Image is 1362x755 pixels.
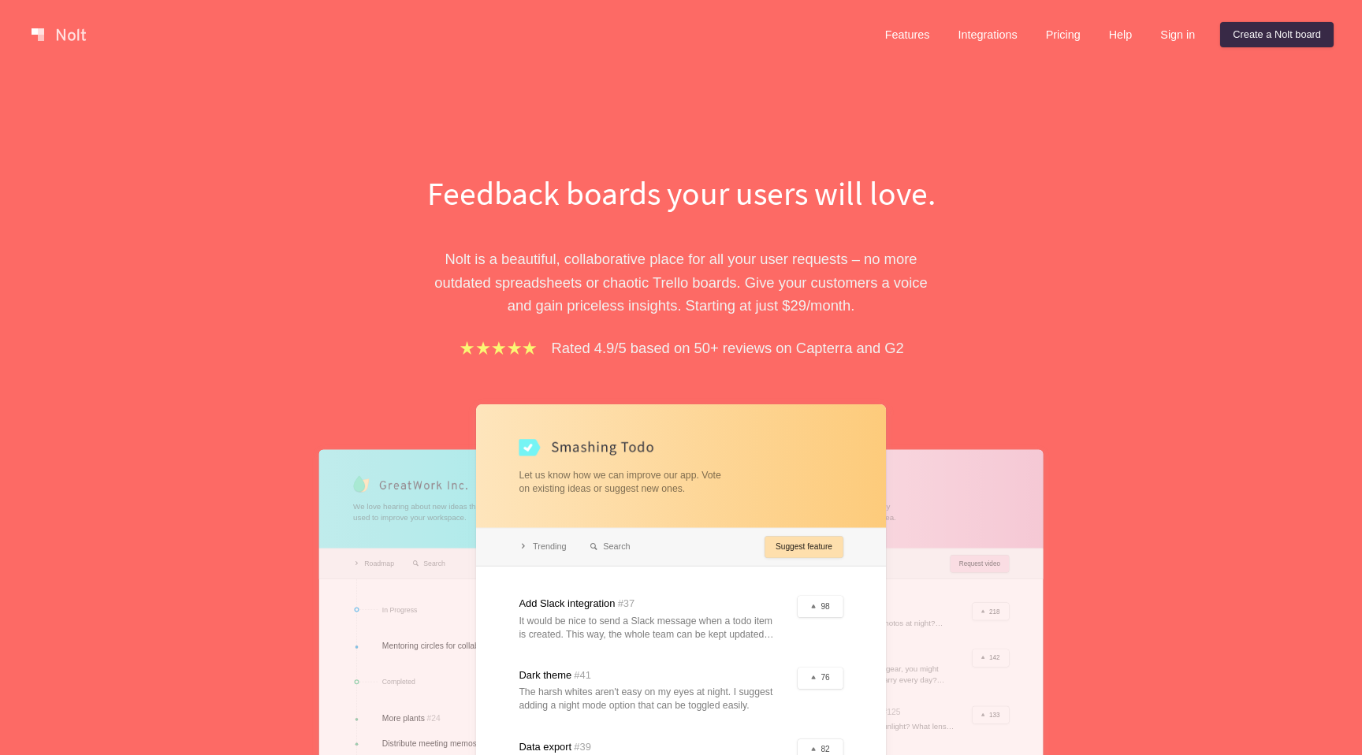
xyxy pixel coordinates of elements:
a: Sign in [1148,22,1208,47]
h1: Feedback boards your users will love. [409,170,953,216]
a: Pricing [1033,22,1093,47]
a: Create a Nolt board [1220,22,1334,47]
a: Integrations [945,22,1029,47]
img: stars.b067e34983.png [458,339,538,357]
a: Features [873,22,943,47]
a: Help [1096,22,1145,47]
p: Nolt is a beautiful, collaborative place for all your user requests – no more outdated spreadshee... [409,247,953,317]
p: Rated 4.9/5 based on 50+ reviews on Capterra and G2 [552,337,904,359]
